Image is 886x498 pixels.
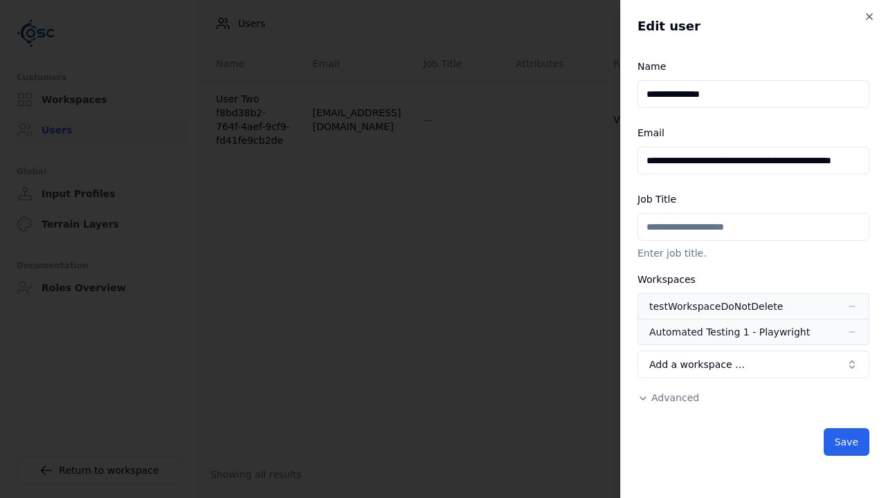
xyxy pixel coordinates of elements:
div: testWorkspaceDoNotDelete [649,299,783,313]
label: Job Title [638,194,676,205]
label: Email [638,127,664,138]
span: Advanced [651,392,699,403]
p: Enter job title. [638,246,869,260]
span: Add a workspace … [649,358,745,371]
div: Automated Testing 1 - Playwright [649,325,810,339]
label: Workspaces [638,274,696,285]
button: Advanced [638,391,699,405]
label: Name [638,61,666,72]
button: Save [824,428,869,456]
h2: Edit user [638,17,869,36]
